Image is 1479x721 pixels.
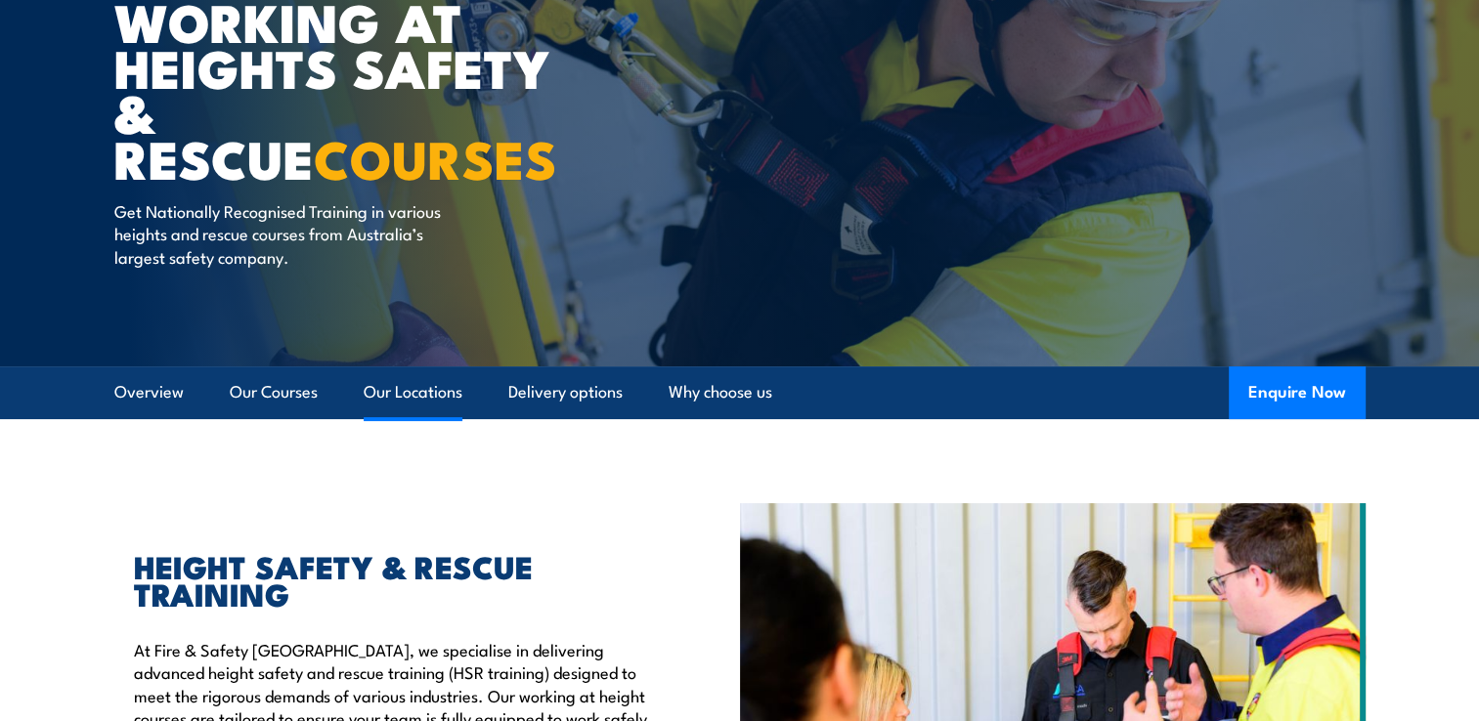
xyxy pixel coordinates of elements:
a: Delivery options [508,366,623,418]
p: Get Nationally Recognised Training in various heights and rescue courses from Australia’s largest... [114,199,471,268]
h2: HEIGHT SAFETY & RESCUE TRAINING [134,552,650,607]
a: Why choose us [669,366,772,418]
button: Enquire Now [1229,366,1366,419]
strong: COURSES [314,116,557,197]
a: Our Courses [230,366,318,418]
a: Our Locations [364,366,462,418]
a: Overview [114,366,184,418]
